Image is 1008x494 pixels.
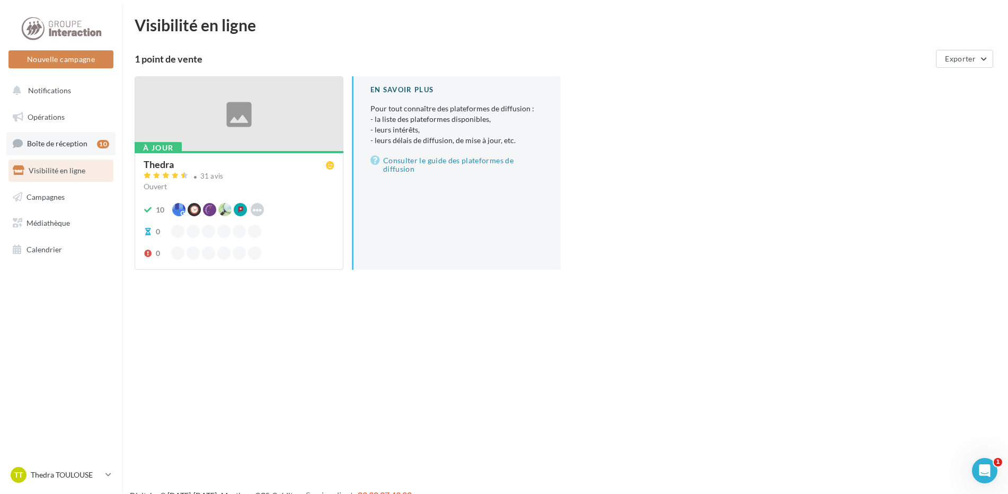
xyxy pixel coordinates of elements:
[28,112,65,121] span: Opérations
[6,106,116,128] a: Opérations
[6,186,116,208] a: Campagnes
[370,103,544,146] p: Pour tout connaître des plateformes de diffusion :
[945,54,976,63] span: Exporter
[8,465,113,485] a: TT Thedra TOULOUSE
[26,218,70,227] span: Médiathèque
[144,171,334,183] a: 31 avis
[972,458,997,483] iframe: Intercom live chat
[135,142,182,154] div: À jour
[31,470,101,480] p: Thedra TOULOUSE
[14,470,23,480] span: TT
[6,160,116,182] a: Visibilité en ligne
[26,245,62,254] span: Calendrier
[135,17,995,33] div: Visibilité en ligne
[370,154,544,175] a: Consulter le guide des plateformes de diffusion
[370,114,544,125] li: - la liste des plateformes disponibles,
[135,54,932,64] div: 1 point de vente
[6,212,116,234] a: Médiathèque
[97,140,109,148] div: 10
[144,182,167,191] span: Ouvert
[156,248,160,259] div: 0
[26,192,65,201] span: Campagnes
[370,125,544,135] li: - leurs intérêts,
[156,226,160,237] div: 0
[200,173,224,180] div: 31 avis
[6,132,116,155] a: Boîte de réception10
[6,239,116,261] a: Calendrier
[156,205,164,215] div: 10
[936,50,993,68] button: Exporter
[27,139,87,148] span: Boîte de réception
[6,80,111,102] button: Notifications
[144,160,174,169] div: Thedra
[370,135,544,146] li: - leurs délais de diffusion, de mise à jour, etc.
[994,458,1002,466] span: 1
[29,166,85,175] span: Visibilité en ligne
[8,50,113,68] button: Nouvelle campagne
[28,86,71,95] span: Notifications
[370,85,544,95] div: En savoir plus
